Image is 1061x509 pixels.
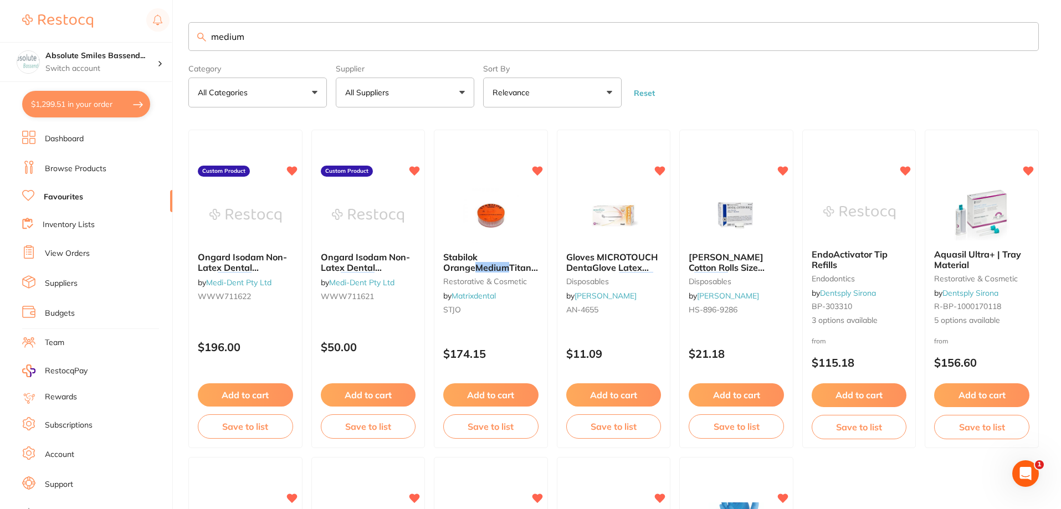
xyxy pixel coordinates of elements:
[443,252,539,273] b: Stabilok Orange Medium Titanium Pins Jumbo Pack (100)
[934,249,1021,270] span: Aquasil Ultra+ | Tray Material
[45,392,77,403] a: Rewards
[566,251,658,283] span: Gloves MICROTOUCH DentaGlove Latex Powder Free
[934,415,1029,439] button: Save to list
[198,291,251,301] span: WWW711622
[198,277,271,287] span: by
[45,308,75,319] a: Budgets
[934,315,1029,326] span: 5 options available
[45,420,93,431] a: Subscriptions
[17,51,39,73] img: Absolute Smiles Bassendean
[566,277,662,286] small: disposables
[475,262,509,273] em: Medium
[934,383,1029,407] button: Add to cart
[321,383,416,407] button: Add to cart
[812,315,907,326] span: 3 options available
[812,415,907,439] button: Save to list
[443,305,461,315] span: STJO
[198,87,252,98] p: All Categories
[22,8,93,34] a: Restocq Logo
[575,291,637,301] a: [PERSON_NAME]
[341,272,375,283] em: Medium
[566,347,662,360] p: $11.09
[934,337,949,345] span: from
[198,166,250,177] label: Custom Product
[22,91,150,117] button: $1,299.51 in your order
[820,288,876,298] a: Dentsply Sirona
[812,274,907,283] small: endodontics
[443,291,496,301] span: by
[198,252,293,273] b: Ongard Isodam Non-Latex Dental Dam Medium Light Blue 152mm x 152mm (80)
[689,383,784,407] button: Add to cart
[45,278,78,289] a: Suppliers
[689,277,784,286] small: disposables
[443,277,539,286] small: restorative & cosmetic
[45,133,84,145] a: Dashboard
[443,251,478,273] span: Stabilok Orange
[700,188,772,243] img: HENRY SCHEIN Cotton Rolls Size 2 Medium Pack of 2000
[45,337,64,348] a: Team
[812,337,826,345] span: from
[1012,460,1039,487] iframe: Intercom live chat
[934,249,1029,270] b: Aquasil Ultra+ | Tray Material
[188,22,1039,51] input: Search Favourite Products
[812,356,907,369] p: $115.18
[483,78,622,107] button: Relevance
[689,291,759,301] span: by
[812,301,852,311] span: BP-303310
[321,252,416,273] b: Ongard Isodam Non-Latex Dental Dam Medium Light Blue 152mm x 152mm (20)
[934,356,1029,369] p: $156.60
[45,366,88,377] span: RestocqPay
[452,291,496,301] a: Matrixdental
[332,188,404,243] img: Ongard Isodam Non-Latex Dental Dam Medium Light Blue 152mm x 152mm (20)
[22,14,93,28] img: Restocq Logo
[934,274,1029,283] small: restorative & cosmetic
[198,414,293,439] button: Save to list
[321,341,416,353] p: $50.00
[812,288,876,298] span: by
[812,383,907,407] button: Add to cart
[566,305,598,315] span: AN-4655
[188,64,327,73] label: Category
[934,301,1001,311] span: R-BP-1000170118
[689,251,765,283] span: [PERSON_NAME] Cotton Rolls Size 2
[22,364,35,377] img: RestocqPay
[631,88,658,98] button: Reset
[812,249,888,270] span: EndoActivator Tip Refills
[823,185,895,240] img: EndoActivator Tip Refills
[566,291,637,301] span: by
[43,219,95,230] a: Inventory Lists
[577,188,649,243] img: Gloves MICROTOUCH DentaGlove Latex Powder Free Medium x 100
[336,78,474,107] button: All Suppliers
[443,414,539,439] button: Save to list
[45,50,157,61] h4: Absolute Smiles Bassendean
[188,78,327,107] button: All Categories
[22,364,88,377] a: RestocqPay
[209,188,281,243] img: Ongard Isodam Non-Latex Dental Dam Medium Light Blue 152mm x 152mm (80)
[321,277,394,287] span: by
[483,64,622,73] label: Sort By
[1035,460,1044,469] span: 1
[321,291,374,301] span: WWW711621
[697,291,759,301] a: [PERSON_NAME]
[443,383,539,407] button: Add to cart
[619,272,653,283] em: Medium
[206,277,271,287] a: Medi-Dent Pty Ltd
[345,87,393,98] p: All Suppliers
[946,185,1018,240] img: Aquasil Ultra+ | Tray Material
[443,347,539,360] p: $174.15
[45,248,90,259] a: View Orders
[329,277,394,287] a: Medi-Dent Pty Ltd
[689,414,784,439] button: Save to list
[689,252,784,273] b: HENRY SCHEIN Cotton Rolls Size 2 Medium Pack of 2000
[44,192,83,203] a: Favourites
[45,449,74,460] a: Account
[218,272,252,283] em: Medium
[566,414,662,439] button: Save to list
[566,252,662,273] b: Gloves MICROTOUCH DentaGlove Latex Powder Free Medium x 100
[493,87,534,98] p: Relevance
[321,166,373,177] label: Custom Product
[198,251,287,283] span: Ongard Isodam Non-Latex Dental Dam
[321,414,416,439] button: Save to list
[198,383,293,407] button: Add to cart
[45,163,106,174] a: Browse Products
